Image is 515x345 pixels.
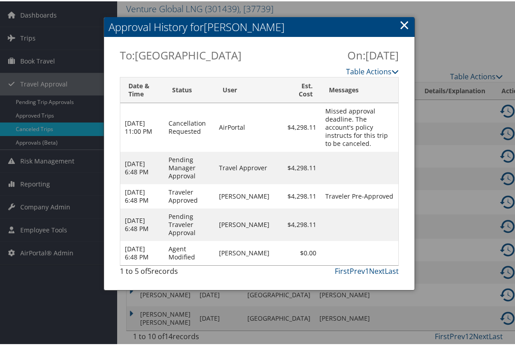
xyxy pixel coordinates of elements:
td: $4,298.11 [279,183,321,207]
td: [PERSON_NAME] [214,207,279,240]
td: $4,298.11 [279,150,321,183]
a: Next [369,265,385,275]
td: $4,298.11 [279,102,321,150]
h2: Approval History for [104,16,415,36]
td: $4,298.11 [279,207,321,240]
h2: To: [120,46,252,62]
a: Last [385,265,399,275]
td: [PERSON_NAME] [214,240,279,264]
td: Pending Traveler Approval [164,207,214,240]
th: Est. Cost: activate to sort column ascending [279,76,321,102]
td: Traveler Approved [164,183,214,207]
span: 5 [147,265,151,275]
td: AirPortal [214,102,279,150]
td: Traveler Pre-Approved [321,183,398,207]
span: [PERSON_NAME] [204,18,285,33]
td: [DATE] 6:48 PM [120,207,164,240]
td: Travel Approver [214,150,279,183]
span: [GEOGRAPHIC_DATA] [135,46,242,61]
a: Table Actions [346,65,399,75]
td: $0.00 [279,240,321,264]
td: [DATE] 6:48 PM [120,183,164,207]
th: User: activate to sort column ascending [214,76,279,102]
td: Cancellation Requested [164,102,214,150]
a: × [399,14,410,32]
a: First [335,265,350,275]
div: 1 to 5 of records [120,264,179,280]
h2: On: [266,46,399,62]
a: Prev [350,265,365,275]
td: Agent Modified [164,240,214,264]
th: Status: activate to sort column ascending [164,76,214,102]
td: [PERSON_NAME] [214,183,279,207]
span: [DATE] [365,46,399,61]
td: Pending Manager Approval [164,150,214,183]
a: 1 [365,265,369,275]
th: Messages: activate to sort column ascending [321,76,398,102]
td: [DATE] 6:48 PM [120,150,164,183]
td: Missed approval deadline. The account's policy instructs for this trip to be canceled. [321,102,398,150]
td: [DATE] 11:00 PM [120,102,164,150]
td: [DATE] 6:48 PM [120,240,164,264]
th: Date & Time: activate to sort column ascending [120,76,164,102]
